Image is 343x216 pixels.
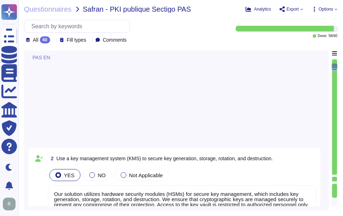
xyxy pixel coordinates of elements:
span: Analytics [254,7,271,11]
button: user [1,196,20,212]
span: All [33,37,38,42]
span: Use a key management system (KMS) to secure key generation, storage, rotation, and destruction. [56,156,273,161]
span: PAS EN [32,55,50,60]
span: Done: [318,34,327,38]
span: 58 / 60 [329,34,337,38]
span: NO [98,172,106,178]
span: YES [64,172,74,178]
input: Search by keywords [28,20,130,32]
img: user [3,198,16,210]
span: Options [319,7,333,11]
span: Safran - PKI publique Sectigo PAS [83,6,191,13]
span: 2 [48,156,54,161]
span: Comments [103,37,127,42]
span: Fill types [67,37,86,42]
button: Analytics [246,6,271,12]
div: 60 [40,36,50,43]
span: Export [287,7,299,11]
span: Not Applicable [129,172,163,178]
span: Questionnaires [24,6,72,13]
